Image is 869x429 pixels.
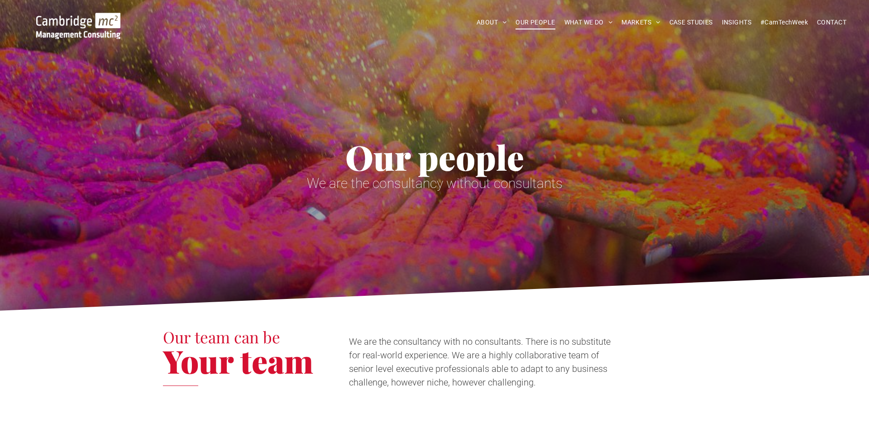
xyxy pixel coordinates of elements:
a: MARKETS [617,15,664,29]
span: We are the consultancy without consultants [307,175,563,191]
a: #CamTechWeek [756,15,812,29]
a: OUR PEOPLE [511,15,559,29]
a: CONTACT [812,15,851,29]
span: Your team [163,339,313,382]
a: CASE STUDIES [665,15,717,29]
span: Our team can be [163,326,280,347]
span: We are the consultancy with no consultants. There is no substitute for real-world experience. We ... [349,336,611,388]
a: WHAT WE DO [560,15,617,29]
a: Your Business Transformed | Cambridge Management Consulting [36,14,120,24]
img: Cambridge MC Logo [36,13,120,39]
a: ABOUT [472,15,511,29]
span: Our people [345,134,524,179]
a: INSIGHTS [717,15,756,29]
